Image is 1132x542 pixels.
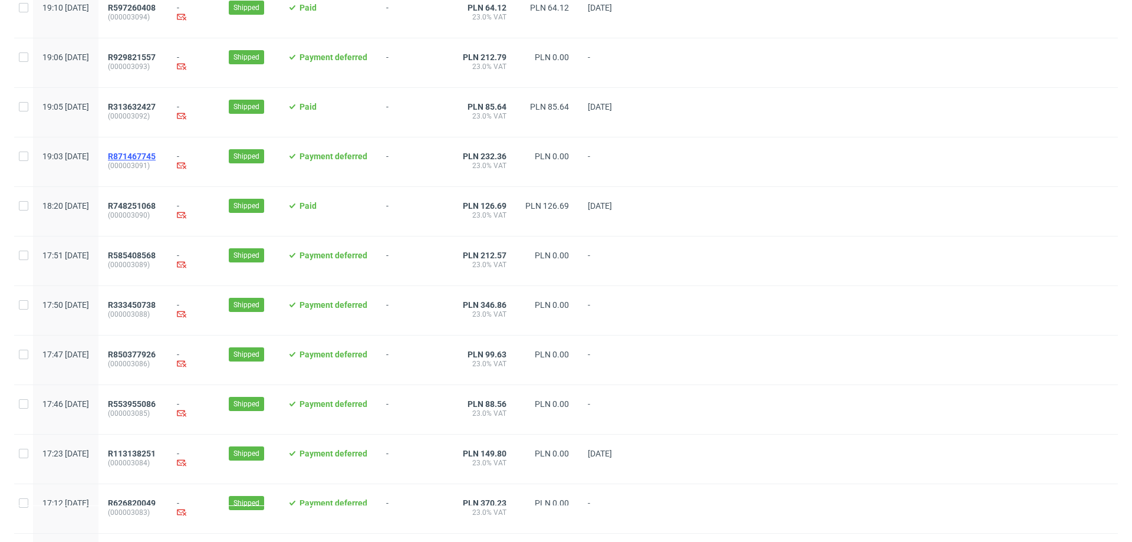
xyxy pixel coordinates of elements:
div: - [177,3,210,24]
span: - [588,399,633,420]
span: 19:05 [DATE] [42,102,89,111]
span: R597260408 [108,3,156,12]
div: - [177,399,210,420]
span: (000003086) [108,359,158,369]
span: - [386,300,444,321]
span: Paid [300,3,317,12]
span: PLN 0.00 [535,251,569,260]
a: R929821557 [108,52,158,62]
a: R748251068 [108,201,158,211]
span: Payment deferred [300,251,367,260]
span: Paid [300,201,317,211]
span: PLN 0.00 [535,350,569,359]
span: R553955086 [108,399,156,409]
div: - [177,498,210,519]
a: R553955086 [108,399,158,409]
span: (000003083) [108,508,158,517]
span: Payment deferred [300,498,367,508]
span: PLN 99.63 [468,350,506,359]
span: PLN 85.64 [530,102,569,111]
span: 17:46 [DATE] [42,399,89,409]
span: [DATE] [588,449,612,458]
span: Shipped [233,399,259,409]
span: 23.0% VAT [463,62,506,71]
span: 23.0% VAT [463,211,506,220]
span: 23.0% VAT [463,161,506,170]
a: R850377926 [108,350,158,359]
div: - [177,449,210,469]
div: - [177,102,210,123]
div: - [177,52,210,73]
a: R597260408 [108,3,158,12]
span: Payment deferred [300,52,367,62]
span: (000003092) [108,111,158,121]
span: 17:47 [DATE] [42,350,89,359]
a: R585408568 [108,251,158,260]
span: PLN 0.00 [535,498,569,508]
div: - [177,152,210,172]
span: - [386,52,444,73]
span: 23.0% VAT [463,359,506,369]
span: PLN 232.36 [463,152,506,161]
span: PLN 64.12 [468,3,506,12]
span: R313632427 [108,102,156,111]
span: - [588,300,633,321]
span: - [386,251,444,271]
span: PLN 64.12 [530,3,569,12]
span: 17:51 [DATE] [42,251,89,260]
span: PLN 85.64 [468,102,506,111]
span: 23.0% VAT [463,111,506,121]
span: - [588,52,633,73]
span: (000003089) [108,260,158,270]
span: PLN 0.00 [535,152,569,161]
span: R748251068 [108,201,156,211]
span: PLN 212.79 [463,52,506,62]
a: R871467745 [108,152,158,161]
span: Payment deferred [300,350,367,359]
span: Shipped [233,349,259,360]
span: PLN 0.00 [535,300,569,310]
span: (000003085) [108,409,158,418]
span: Shipped [233,201,259,211]
div: - [177,201,210,222]
span: PLN 212.57 [463,251,506,260]
span: Paid [300,102,317,111]
span: - [386,399,444,420]
span: - [386,3,444,24]
span: PLN 88.56 [468,399,506,409]
span: Shipped [233,52,259,63]
span: R626820049 [108,498,156,508]
span: [DATE] [588,201,612,211]
span: (000003088) [108,310,158,319]
span: 23.0% VAT [463,409,506,418]
span: 23.0% VAT [463,508,506,517]
span: PLN 0.00 [535,399,569,409]
span: (000003090) [108,211,158,220]
span: 17:12 [DATE] [42,498,89,508]
span: Payment deferred [300,300,367,310]
span: Shipped [233,101,259,112]
a: R626820049 [108,498,158,508]
span: 23.0% VAT [463,260,506,270]
div: - [177,300,210,321]
span: PLN 370.23 [463,498,506,508]
span: Shipped [233,498,259,508]
span: 17:50 [DATE] [42,300,89,310]
span: PLN 0.00 [535,449,569,458]
span: Shipped [233,250,259,261]
span: Payment deferred [300,152,367,161]
span: - [588,498,633,519]
span: Shipped [233,300,259,310]
span: - [386,449,444,469]
span: - [386,350,444,370]
span: 23.0% VAT [463,12,506,22]
a: R113138251 [108,449,158,458]
span: - [386,201,444,222]
span: Payment deferred [300,449,367,458]
span: Payment deferred [300,399,367,409]
span: - [588,350,633,370]
span: R871467745 [108,152,156,161]
span: (000003094) [108,12,158,22]
span: R929821557 [108,52,156,62]
span: R585408568 [108,251,156,260]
